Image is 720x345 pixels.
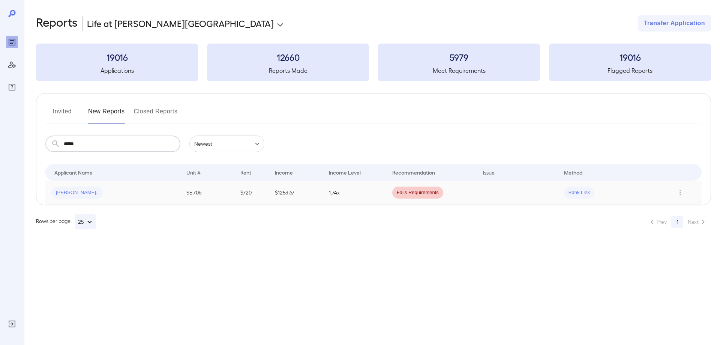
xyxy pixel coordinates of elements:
[392,168,435,177] div: Recommendation
[378,51,540,63] h3: 5979
[6,36,18,48] div: Reports
[378,66,540,75] h5: Meet Requirements
[6,59,18,71] div: Manage Users
[671,216,683,228] button: page 1
[180,181,234,205] td: SE-706
[88,105,125,124] button: New Reports
[269,181,323,205] td: $1253.67
[6,81,18,93] div: FAQ
[75,214,96,229] button: 25
[207,66,369,75] h5: Reports Made
[36,44,711,81] summary: 19016Applications12660Reports Made5979Meet Requirements19016Flagged Reports
[6,318,18,330] div: Log Out
[638,15,711,32] button: Transfer Application
[54,168,93,177] div: Applicant Name
[36,66,198,75] h5: Applications
[134,105,178,124] button: Closed Reports
[323,181,386,205] td: 1.74x
[36,15,78,32] h2: Reports
[186,168,201,177] div: Unit #
[674,187,686,199] button: Row Actions
[483,168,495,177] div: Issue
[564,168,582,177] div: Method
[234,181,269,205] td: $720
[392,189,443,196] span: Fails Requirements
[207,51,369,63] h3: 12660
[189,136,264,152] div: Newest
[644,216,711,228] nav: pagination navigation
[51,189,103,196] span: [PERSON_NAME]..
[549,51,711,63] h3: 19016
[36,51,198,63] h3: 19016
[329,168,361,177] div: Income Level
[240,168,252,177] div: Rent
[36,214,96,229] div: Rows per page
[275,168,293,177] div: Income
[564,189,594,196] span: Bank Link
[549,66,711,75] h5: Flagged Reports
[45,105,79,124] button: Invited
[87,17,274,29] p: Life at [PERSON_NAME][GEOGRAPHIC_DATA]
